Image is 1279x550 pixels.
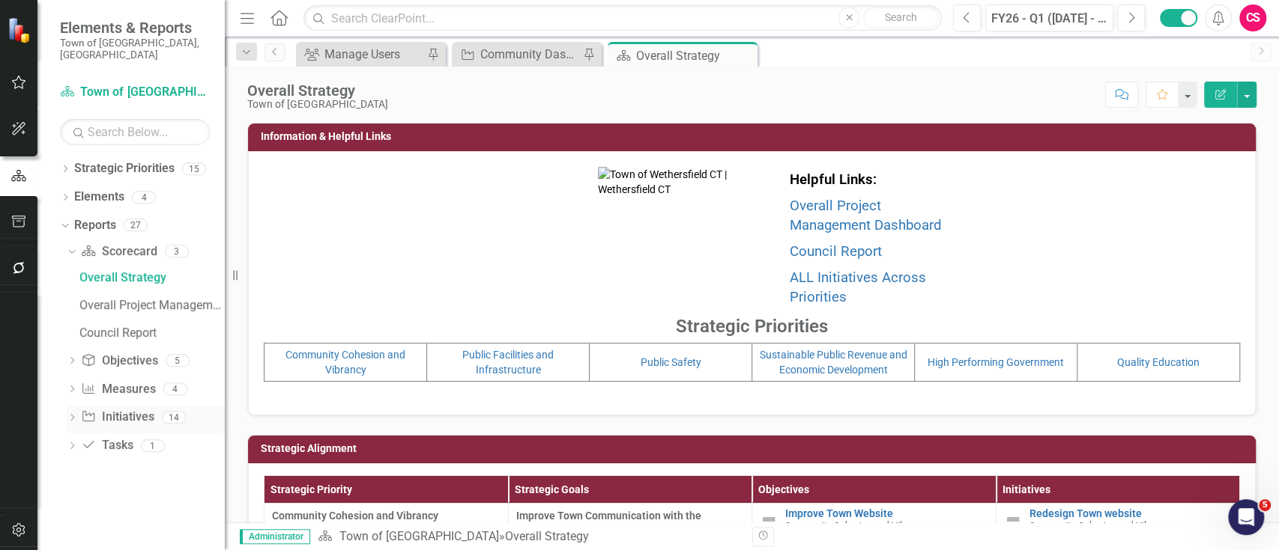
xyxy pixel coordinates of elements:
td: Double-Click to Edit Right Click for Context Menu [996,504,1240,537]
div: Overall Project Management Dashboard [79,299,225,312]
a: Quality Education [1117,356,1200,368]
a: Sustainable Public Revenue and Economic Development [760,349,907,376]
button: CS [1239,4,1266,31]
a: Measures [81,381,155,398]
div: Overall Strategy [636,46,754,65]
input: Search ClearPoint... [303,5,942,31]
h3: Strategic Alignment [261,443,1248,454]
img: Not Defined [760,510,778,528]
span: Community Cohesion and Vibrancy [272,510,438,522]
div: 27 [124,219,148,232]
a: High Performing Government [928,356,1064,368]
a: Council Report [76,321,225,345]
span: Search [885,11,917,23]
a: Community Cohesion and Vibrancy [285,349,405,376]
div: 14 [162,411,186,424]
div: Overall Strategy [504,529,588,543]
img: Town of Wethersfield CT | Wethersfield CT [598,167,741,310]
span: Elements & Reports [60,19,210,37]
button: FY26 - Q1 ([DATE] - Sep) [985,4,1113,31]
button: Search [863,7,938,28]
span: Community Cohesion and Vibrancy [1029,520,1171,531]
a: Public Safety [641,356,701,368]
a: Overall Strategy [76,266,225,290]
div: 4 [132,191,156,204]
div: » [318,528,740,546]
div: Overall Strategy [79,271,225,284]
a: Scorecard [81,243,157,260]
span: Administrator [240,529,310,544]
a: Town of [GEOGRAPHIC_DATA] [339,529,498,543]
a: Redesign Town website [1029,508,1233,519]
div: Overall Strategy [247,82,388,99]
td: Double-Click to Edit Right Click for Context Menu [752,504,997,537]
a: Town of [GEOGRAPHIC_DATA] [60,84,210,101]
strong: Helpful Links: [790,171,877,188]
a: Manage Users [300,45,423,64]
input: Search Below... [60,119,210,145]
strong: Strategic Priorities [676,316,828,337]
a: Strategic Priorities [74,160,175,177]
a: Initiatives [81,409,154,426]
div: 15 [182,162,206,175]
div: 5 [166,354,190,367]
div: Manage Users [324,45,423,64]
a: Overall Project Management Dashboard [790,198,942,234]
iframe: Intercom live chat [1228,499,1264,535]
a: Overall Project Management Dashboard [76,293,225,317]
h3: Information & Helpful Links [261,131,1248,142]
div: Council Report [79,326,225,340]
img: Not Defined [1004,510,1022,528]
span: 5 [1259,499,1271,511]
a: Community Dashboard Initiatives Series [456,45,579,64]
a: Objectives [81,352,157,370]
div: Town of [GEOGRAPHIC_DATA] [247,99,388,110]
a: Council Report [790,243,882,260]
span: Improve Town Communication with the Community [516,508,745,538]
a: Tasks [81,437,133,454]
small: Town of [GEOGRAPHIC_DATA], [GEOGRAPHIC_DATA] [60,37,210,61]
a: Elements [74,189,124,206]
div: 4 [163,382,187,395]
a: ALL Initiatives Across Priorities [790,269,926,306]
div: FY26 - Q1 ([DATE] - Sep) [991,10,1108,28]
div: Community Dashboard Initiatives Series [480,45,579,64]
div: 3 [165,245,189,258]
a: Reports [74,217,116,234]
img: ClearPoint Strategy [7,16,34,43]
span: Community Cohesion and Vibrancy [785,520,927,531]
a: Public Facilities and Infrastructure [462,349,554,376]
a: Improve Town Website [785,508,988,519]
div: 1 [141,439,165,452]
